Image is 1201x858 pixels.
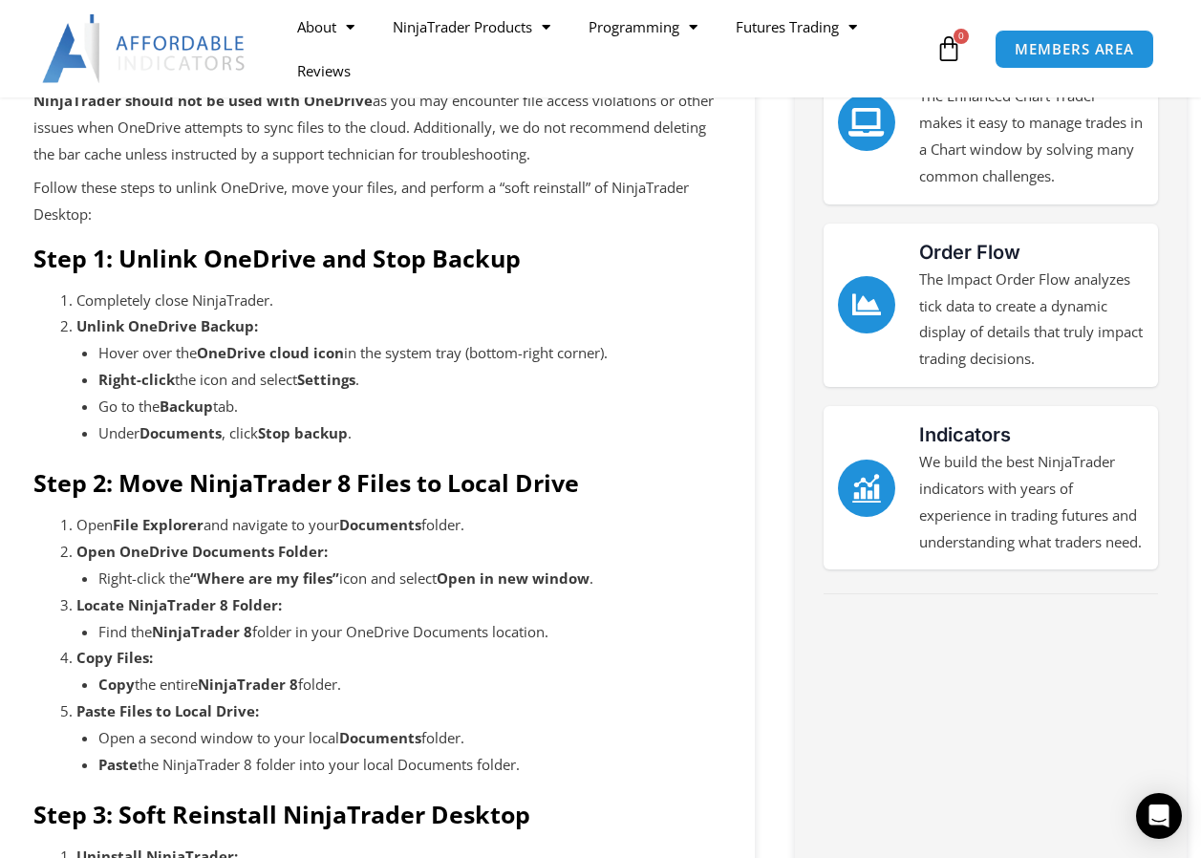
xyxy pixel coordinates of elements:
[339,515,421,534] strong: Documents
[339,728,421,747] strong: Documents
[437,568,590,588] strong: Open in new window
[374,5,569,49] a: NinjaTrader Products
[919,423,1011,446] a: Indicators
[98,340,721,367] li: Hover over the in the system tray (bottom-right corner).
[919,83,1144,189] p: The Enhanced Chart Trader makes it easy to manage trades in a Chart window by solving many common...
[919,267,1144,373] p: The Impact Order Flow analyzes tick data to create a dynamic display of details that truly impact...
[278,5,932,93] nav: Menu
[76,512,721,539] li: Open and navigate to your folder.
[98,672,721,698] li: the entire folder.
[33,798,530,830] strong: Step 3: Soft Reinstall NinjaTrader Desktop
[954,29,969,44] span: 0
[838,276,895,333] a: Order Flow
[98,675,135,694] strong: Copy
[98,394,721,420] li: Go to the tab.
[152,622,252,641] strong: NinjaTrader 8
[919,449,1144,555] p: We build the best NinjaTrader indicators with years of experience in trading futures and understa...
[98,752,721,779] li: the NinjaTrader 8 folder into your local Documents folder.
[198,675,298,694] strong: NinjaTrader 8
[42,14,247,83] img: LogoAI | Affordable Indicators – NinjaTrader
[98,566,721,592] li: Right-click the icon and select .
[1136,793,1182,839] div: Open Intercom Messenger
[76,542,328,561] strong: Open OneDrive Documents Folder:
[98,619,721,646] li: Find the folder in your OneDrive Documents location.
[297,370,355,389] strong: Settings
[33,242,521,274] strong: Step 1: Unlink OneDrive and Stop Backup
[33,91,373,110] strong: NinjaTrader should not be used with OneDrive
[717,5,876,49] a: Futures Trading
[33,466,579,499] strong: Step 2: Move NinjaTrader 8 Files to Local Drive
[139,423,222,442] strong: Documents
[98,725,721,752] li: Open a second window to your local folder.
[98,420,721,447] li: Under , click .
[838,460,895,517] a: Indicators
[113,515,204,534] strong: File Explorer
[98,370,175,389] strong: Right-click
[98,755,138,774] strong: Paste
[278,5,374,49] a: About
[76,648,153,667] strong: Copy Files:
[76,288,721,314] li: Completely close NinjaTrader.
[1015,42,1134,56] span: MEMBERS AREA
[190,568,339,588] strong: “Where are my files”
[919,241,1020,264] a: Order Flow
[76,316,258,335] strong: Unlink OneDrive Backup:
[98,367,721,394] li: the icon and select .
[160,397,213,416] strong: Backup
[76,595,282,614] strong: Locate NinjaTrader 8 Folder:
[197,343,344,362] strong: OneDrive cloud icon
[33,88,721,168] p: as you may encounter file access violations or other issues when OneDrive attempts to sync files ...
[33,175,721,228] p: Follow these steps to unlink OneDrive, move your files, and perform a “soft reinstall” of NinjaTr...
[258,423,348,442] strong: Stop backup
[76,701,259,720] strong: Paste Files to Local Drive:
[569,5,717,49] a: Programming
[278,49,370,93] a: Reviews
[838,94,895,151] a: Chart Trader
[995,30,1154,69] a: MEMBERS AREA
[907,21,991,76] a: 0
